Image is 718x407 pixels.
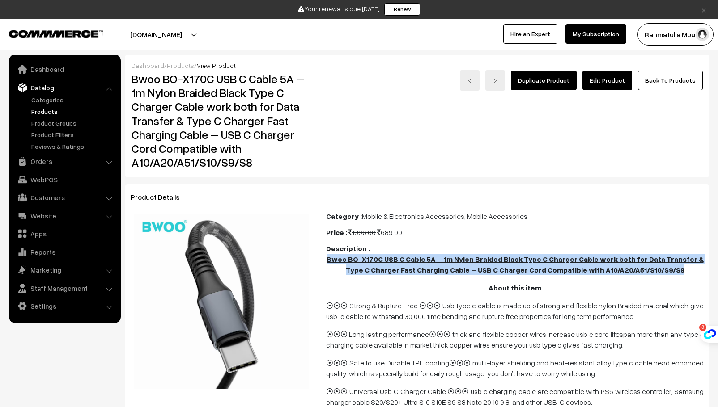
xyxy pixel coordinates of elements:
[9,28,87,38] a: COMMMERCE
[467,78,472,84] img: left-arrow.png
[384,3,420,16] a: Renew
[11,61,118,77] a: Dashboard
[11,189,118,206] a: Customers
[11,298,118,314] a: Settings
[11,280,118,296] a: Staff Management
[326,357,704,379] p: ⦿⦿⦿ Safe to use Durable TPE coating⦿⦿⦿ multi-layer shielding and heat-resistant alloy type c cabl...
[326,227,704,238] div: 689.00
[11,153,118,169] a: Orders
[29,130,118,139] a: Product Filters
[326,212,362,221] b: Category :
[29,107,118,116] a: Products
[698,4,710,15] a: ×
[132,62,164,69] a: Dashboard
[29,118,118,128] a: Product Groups
[132,72,313,169] h2: Bwoo BO-X170C USB C Cable 5A – 1m Nylon Braided Black Type C Charger Cable work both for Data Tra...
[197,62,236,69] span: View Product
[11,226,118,242] a: Apps
[11,172,118,188] a: WebPOS
[99,23,213,46] button: [DOMAIN_NAME]
[582,71,632,90] a: Edit Product
[503,24,557,44] a: Hire an Expert
[493,78,498,84] img: right-arrow.png
[131,193,191,201] span: Product Details
[326,211,704,222] div: Mobile & Electronics Accessories, Mobile Accessories
[326,300,704,322] p: ⦿⦿⦿ Strong & Rupture Free ⦿⦿⦿ Usb type c cable is made up of strong and flexible nylon Braided ma...
[11,244,118,260] a: Reports
[29,95,118,105] a: Categories
[327,255,704,274] u: Bwoo BO-X170C USB C Cable 5A – 1m Nylon Braided Black Type C Charger Cable work both for Data Tra...
[132,61,703,70] div: / /
[29,142,118,151] a: Reviews & Ratings
[3,3,715,16] div: Your renewal is due [DATE]
[348,228,376,237] span: 1306.00
[9,30,103,37] img: COMMMERCE
[565,24,626,44] a: My Subscription
[11,208,118,224] a: Website
[696,28,709,41] img: user
[326,228,347,237] b: Price :
[11,80,118,96] a: Catalog
[326,244,370,253] b: Description :
[11,262,118,278] a: Marketing
[134,214,309,389] img: 16919178701993X170C-PIC-05.jpg
[511,71,577,90] a: Duplicate Product
[489,283,541,292] u: About this item
[638,71,703,90] a: Back To Products
[167,62,194,69] a: Products
[637,23,714,46] button: Rahmatulla Mou…
[326,329,704,350] p: ⦿⦿⦿ Long lasting performance⦿⦿⦿ thick and flexible copper wires increase usb c cord lifespan more...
